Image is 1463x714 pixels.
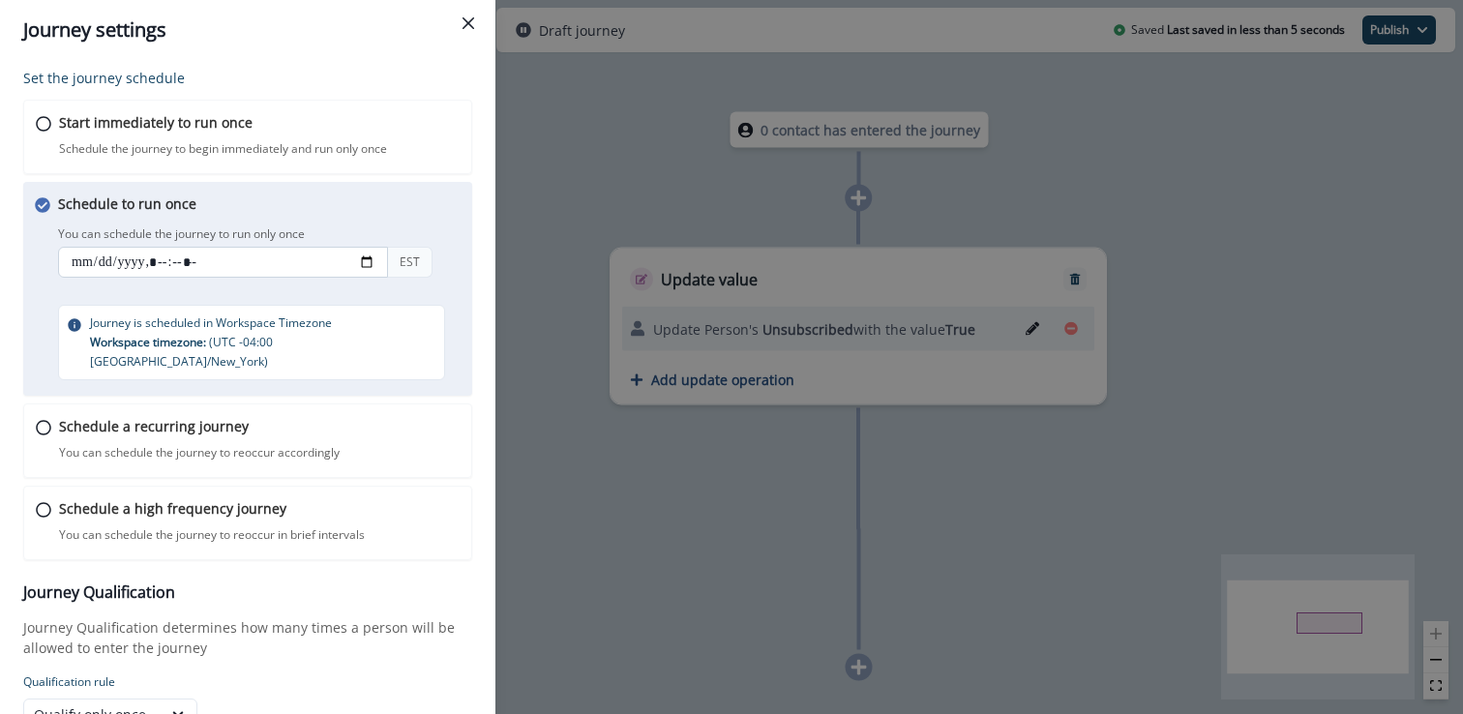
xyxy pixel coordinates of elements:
[58,193,196,214] p: Schedule to run once
[59,444,340,461] p: You can schedule the journey to reoccur accordingly
[387,247,433,278] div: EST
[58,225,305,243] p: You can schedule the journey to run only once
[23,583,472,602] h3: Journey Qualification
[59,498,286,519] p: Schedule a high frequency journey
[23,617,472,658] p: Journey Qualification determines how many times a person will be allowed to enter the journey
[90,313,436,372] p: Journey is scheduled in Workspace Timezone ( UTC -04:00 [GEOGRAPHIC_DATA]/New_York )
[90,334,209,350] span: Workspace timezone:
[59,526,365,544] p: You can schedule the journey to reoccur in brief intervals
[23,673,472,691] p: Qualification rule
[59,112,253,133] p: Start immediately to run once
[23,68,472,88] p: Set the journey schedule
[59,140,387,158] p: Schedule the journey to begin immediately and run only once
[59,416,249,436] p: Schedule a recurring journey
[23,15,472,45] div: Journey settings
[453,8,484,39] button: Close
